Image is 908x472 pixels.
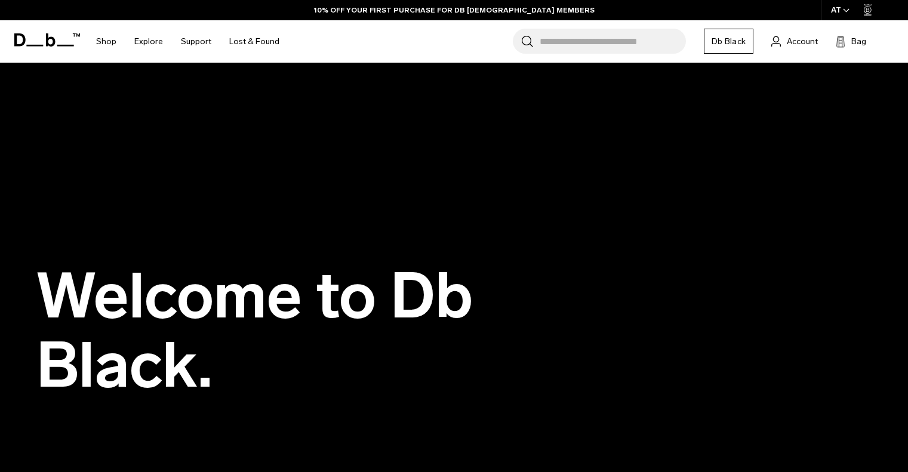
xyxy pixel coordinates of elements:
a: 10% OFF YOUR FIRST PURCHASE FOR DB [DEMOGRAPHIC_DATA] MEMBERS [314,5,595,16]
span: Account [787,35,818,48]
a: Support [181,20,211,63]
nav: Main Navigation [87,20,288,63]
a: Db Black [704,29,753,54]
a: Explore [134,20,163,63]
button: Bag [836,34,866,48]
span: Bag [851,35,866,48]
a: Account [771,34,818,48]
a: Lost & Found [229,20,279,63]
a: Shop [96,20,116,63]
h1: Welcome to Db Black. [36,262,573,400]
